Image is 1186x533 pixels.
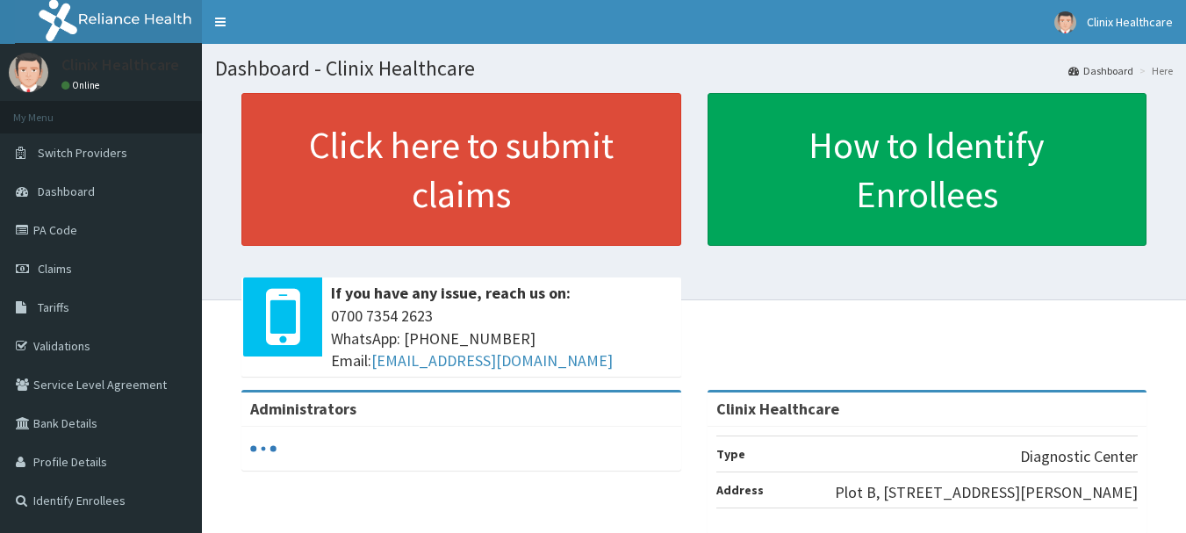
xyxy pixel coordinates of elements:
b: Type [716,446,745,462]
a: [EMAIL_ADDRESS][DOMAIN_NAME] [371,350,613,371]
a: Dashboard [1068,63,1133,78]
b: Administrators [250,399,356,419]
h1: Dashboard - Clinix Healthcare [215,57,1173,80]
a: Online [61,79,104,91]
p: Diagnostic Center [1020,445,1138,468]
p: Plot B, [STREET_ADDRESS][PERSON_NAME] [835,481,1138,504]
svg: audio-loading [250,436,277,462]
li: Here [1135,63,1173,78]
b: Address [716,482,764,498]
span: Clinix Healthcare [1087,14,1173,30]
img: User Image [9,53,48,92]
span: Switch Providers [38,145,127,161]
p: Clinix Healthcare [61,57,179,73]
b: If you have any issue, reach us on: [331,283,571,303]
strong: Clinix Healthcare [716,399,839,419]
span: Dashboard [38,184,95,199]
a: How to Identify Enrollees [708,93,1147,246]
span: 0700 7354 2623 WhatsApp: [PHONE_NUMBER] Email: [331,305,672,372]
a: Click here to submit claims [241,93,681,246]
span: Claims [38,261,72,277]
img: User Image [1054,11,1076,33]
span: Tariffs [38,299,69,315]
